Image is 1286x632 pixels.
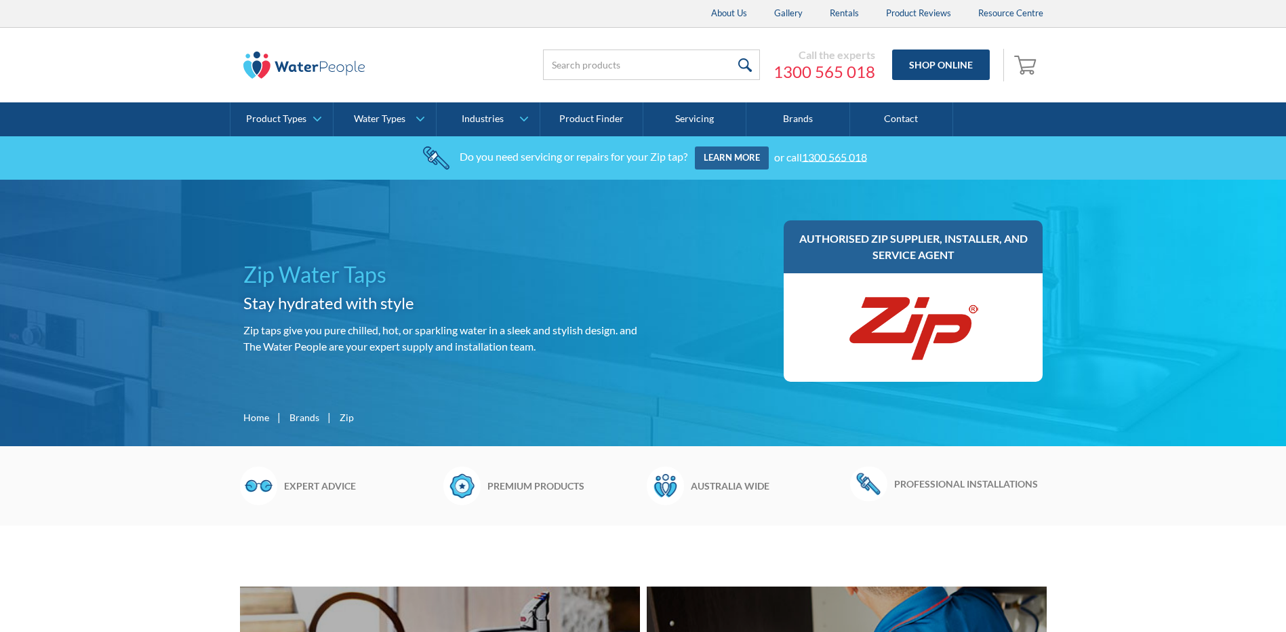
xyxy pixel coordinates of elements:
[289,410,319,424] a: Brands
[773,48,875,62] div: Call the experts
[802,150,867,163] a: 1300 565 018
[695,146,769,170] a: Learn more
[487,479,640,493] h6: Premium products
[643,102,746,136] a: Servicing
[340,410,354,424] div: Zip
[797,231,1030,263] h3: Authorised Zip supplier, installer, and service agent
[437,102,539,136] a: Industries
[243,258,638,291] h1: Zip Water Taps
[443,467,481,505] img: Badge
[774,150,867,163] div: or call
[326,409,333,425] div: |
[240,467,277,505] img: Glasses
[460,150,687,163] div: Do you need servicing or repairs for your Zip tap?
[243,52,365,79] img: The Water People
[850,102,953,136] a: Contact
[746,102,849,136] a: Brands
[543,50,760,80] input: Search products
[845,287,981,368] img: Zip
[243,410,269,424] a: Home
[894,477,1047,491] h6: Professional installations
[892,50,990,80] a: Shop Online
[773,62,875,82] a: 1300 565 018
[276,409,283,425] div: |
[1014,54,1040,75] img: shopping cart
[230,102,333,136] a: Product Types
[334,102,436,136] a: Water Types
[462,113,504,125] div: Industries
[850,467,887,500] img: Wrench
[1011,49,1043,81] a: Open empty cart
[647,467,684,505] img: Waterpeople Symbol
[246,113,306,125] div: Product Types
[540,102,643,136] a: Product Finder
[284,479,437,493] h6: Expert advice
[691,479,843,493] h6: Australia wide
[243,291,638,315] h2: Stay hydrated with style
[354,113,405,125] div: Water Types
[243,322,638,355] p: Zip taps give you pure chilled, hot, or sparkling water in a sleek and stylish design. and The Wa...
